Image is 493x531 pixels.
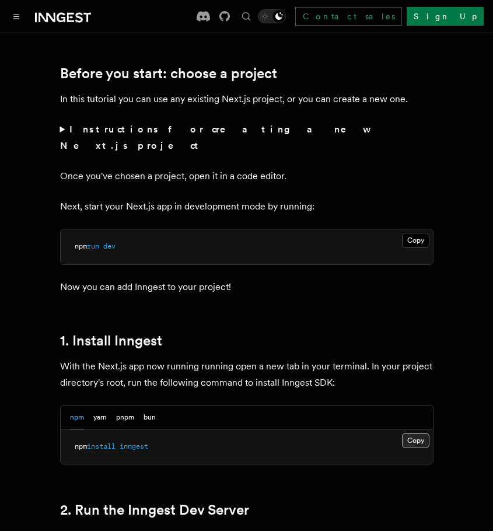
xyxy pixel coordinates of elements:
[93,406,107,429] button: yarn
[295,7,402,26] a: Contact sales
[60,121,433,154] summary: Instructions for creating a new Next.js project
[120,442,148,450] span: inngest
[258,9,286,23] button: Toggle dark mode
[60,198,433,215] p: Next, start your Next.js app in development mode by running:
[60,91,433,107] p: In this tutorial you can use any existing Next.js project, or you can create a new one.
[60,502,249,518] a: 2. Run the Inngest Dev Server
[87,442,116,450] span: install
[144,406,156,429] button: bun
[103,242,116,250] span: dev
[60,333,162,349] a: 1. Install Inngest
[402,233,429,248] button: Copy
[402,433,429,448] button: Copy
[60,279,433,295] p: Now you can add Inngest to your project!
[60,358,433,391] p: With the Next.js app now running running open a new tab in your terminal. In your project directo...
[70,406,84,429] button: npm
[9,9,23,23] button: Toggle navigation
[75,442,87,450] span: npm
[60,65,277,82] a: Before you start: choose a project
[60,124,368,151] strong: Instructions for creating a new Next.js project
[75,242,87,250] span: npm
[60,168,433,184] p: Once you've chosen a project, open it in a code editor.
[239,9,253,23] button: Find something...
[407,7,484,26] a: Sign Up
[116,406,134,429] button: pnpm
[87,242,99,250] span: run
